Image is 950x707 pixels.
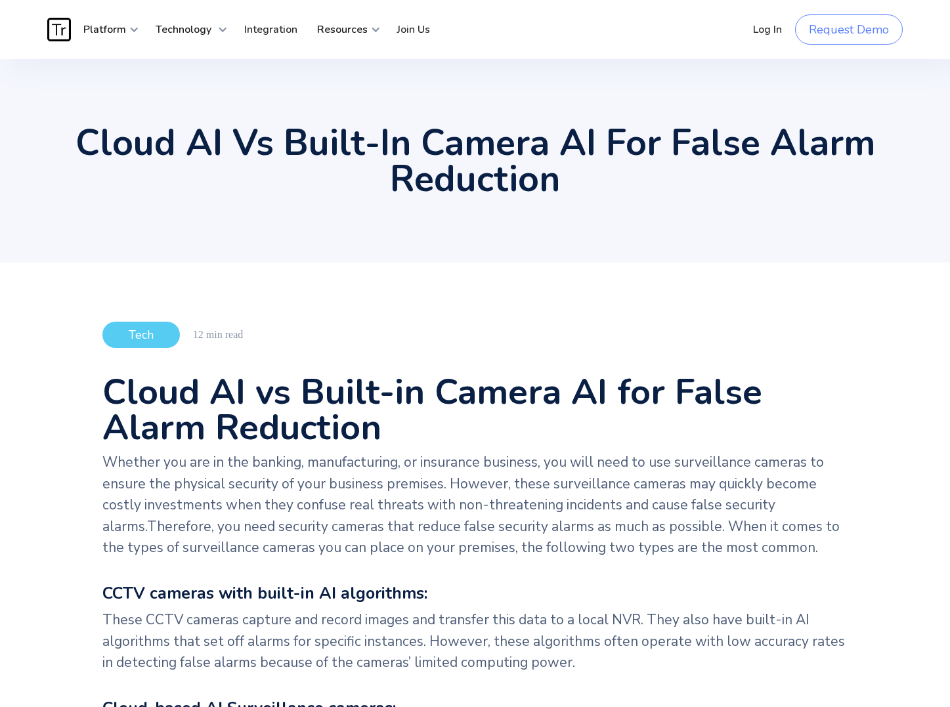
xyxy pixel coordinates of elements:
strong: Platform [83,22,126,37]
strong: Cloud AI vs Built-in Camera AI for False Alarm Reduction [102,368,762,452]
strong: Technology [156,22,211,37]
div: 12 min read [193,328,243,341]
strong: Resources [317,22,368,37]
div: Resources [307,10,381,49]
strong: CCTV cameras with built-in AI algorithms: [102,582,427,605]
div: Platform [74,10,139,49]
h1: Cloud AI vs Built-in Camera AI for False Alarm Reduction [47,125,902,197]
a: home [47,18,74,41]
a: Request Demo [795,14,903,45]
div: Tech [102,322,180,348]
a: Log In [743,10,792,49]
img: Traces Logo [47,18,71,41]
p: Whether you are in the banking, manufacturing, or insurance business, you will need to use survei... [102,452,848,559]
a: Join Us [387,10,440,49]
div: Technology [146,10,228,49]
p: These CCTV cameras capture and record images and transfer this data to a local NVR. They also hav... [102,609,848,674]
a: Integration [234,10,307,49]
